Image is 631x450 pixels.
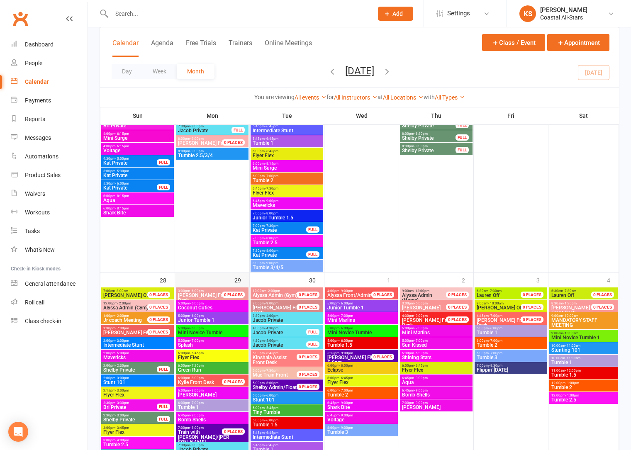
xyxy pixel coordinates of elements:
[103,351,172,355] span: 2:00pm
[252,141,322,146] span: Tumble 1
[536,273,548,287] div: 3
[252,199,322,203] span: 6:45pm
[402,148,456,153] span: Shelby Private
[103,317,142,323] span: Jr coach Meeting
[157,159,170,165] div: FULL
[345,65,374,77] button: [DATE]
[147,292,170,298] div: 0 PLACES
[414,326,428,330] span: - 7:00pm
[103,161,157,165] span: Kat Private
[402,351,471,355] span: 5:30pm
[306,226,319,233] div: FULL
[551,331,616,335] span: 9:00am
[252,249,307,253] span: 7:30pm
[297,292,319,298] div: 0 PLACES
[190,326,204,330] span: - 6:00pm
[306,341,319,348] div: FULL
[476,289,531,293] span: 6:30am
[11,222,88,241] a: Tasks
[103,210,172,215] span: Shark Bite
[252,203,322,208] span: Mavericks
[186,39,216,57] button: Free Trials
[551,348,616,353] span: Stunting 101
[252,187,322,190] span: 6:45pm
[253,305,305,316] span: [PERSON_NAME] Front Desk
[295,94,326,101] a: All events
[115,351,129,355] span: - 5:00pm
[252,253,307,258] span: Kat Private
[265,162,278,165] span: - 8:15pm
[446,292,469,298] div: 0 PLACES
[103,123,172,128] span: Bri Private
[252,228,307,233] span: Kat Private
[265,137,278,141] span: - 6:45pm
[142,64,177,79] button: Week
[252,261,322,265] span: 8:00pm
[476,330,546,335] span: Tumble 1
[178,351,247,355] span: 6:00pm
[476,326,546,330] span: 5:00pm
[11,312,88,331] a: Class kiosk mode
[103,314,157,318] span: 1:00pm
[378,7,413,21] button: Add
[103,305,148,311] span: Alyssa Admin (Gym)
[11,110,88,129] a: Reports
[103,182,157,185] span: 5:30pm
[11,203,88,222] a: Workouts
[266,289,280,293] span: - 2:00pm
[190,339,204,343] span: - 7:00pm
[112,39,139,57] button: Calendar
[252,355,307,365] span: Front Desk
[178,128,232,133] span: Jacob Private
[265,351,278,355] span: - 6:45pm
[25,299,44,306] div: Roll call
[392,10,403,17] span: Add
[435,94,465,101] a: All Types
[115,144,129,148] span: - 6:15pm
[297,354,319,360] div: 0 PLACES
[103,292,150,298] span: [PERSON_NAME] Off
[222,139,245,146] div: 0 PLACES
[551,292,574,298] span: Lauren Off
[252,212,322,215] span: 7:00pm
[488,289,502,293] span: - 7:30am
[178,343,247,348] span: Splash
[489,326,502,330] span: - 6:00pm
[252,302,307,305] span: 3:00pm
[151,39,173,57] button: Agenda
[399,107,474,124] th: Thu
[551,314,616,318] span: 9:00am
[178,355,247,360] span: Flyer Flex
[551,305,590,316] span: [PERSON_NAME] Front Desk
[402,136,456,141] span: Shelby Private
[252,240,322,245] span: Tumble 2.5
[252,314,322,318] span: 3:30pm
[402,144,456,148] span: 8:30pm
[115,132,129,136] span: - 6:15pm
[190,137,204,141] span: - 9:00pm
[100,107,175,124] th: Sun
[327,314,396,318] span: 5:00pm
[252,178,322,183] span: Tumble 2
[297,304,319,310] div: 0 PLACES
[265,149,278,153] span: - 6:45pm
[414,314,428,318] span: - 9:00pm
[190,302,204,305] span: - 6:00pm
[252,318,322,323] span: Jacob Private
[252,153,322,158] span: Flyer Flex
[477,292,499,298] span: Lauren Off
[327,289,381,293] span: 4:00pm
[563,331,578,335] span: - 10:00am
[11,185,88,203] a: Waivers
[103,194,172,198] span: 6:00pm
[551,302,601,305] span: 8:30am
[324,107,399,124] th: Wed
[371,354,394,360] div: 0 PLACES
[25,318,61,324] div: Class check-in
[326,94,334,100] strong: for
[414,144,428,148] span: - 9:00pm
[178,149,247,153] span: 8:00pm
[476,339,546,343] span: 6:00pm
[222,292,245,298] div: 0 PLACES
[115,326,129,330] span: - 7:30pm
